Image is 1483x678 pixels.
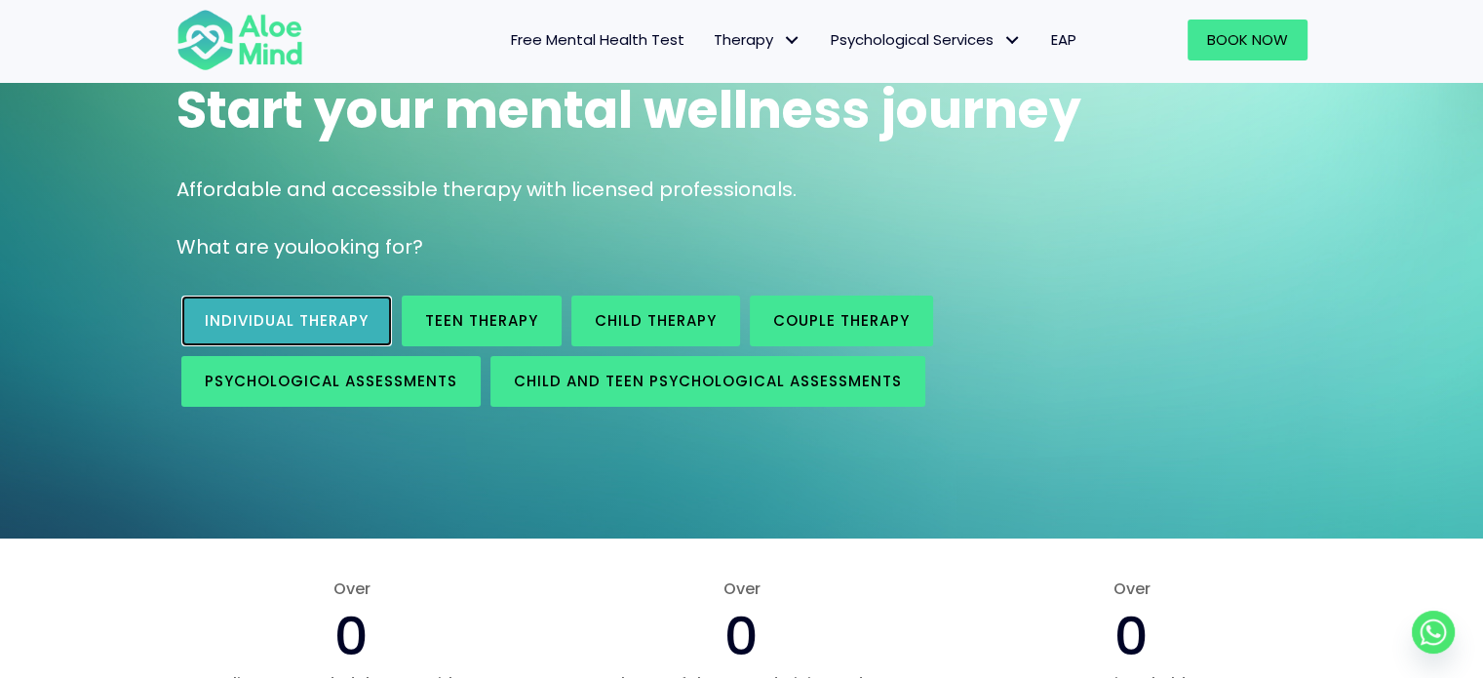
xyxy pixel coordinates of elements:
img: Aloe mind Logo [176,8,303,72]
a: Free Mental Health Test [496,20,699,60]
a: Psychological ServicesPsychological Services: submenu [816,20,1036,60]
span: Couple therapy [773,310,910,331]
a: Book Now [1188,20,1307,60]
span: 0 [724,599,759,673]
span: Child Therapy [595,310,717,331]
span: Start your mental wellness journey [176,74,1081,145]
span: Free Mental Health Test [511,29,684,50]
span: EAP [1051,29,1076,50]
a: Teen Therapy [402,296,562,346]
a: TherapyTherapy: submenu [699,20,816,60]
a: Child and Teen Psychological assessments [490,356,925,407]
a: Whatsapp [1412,611,1455,654]
span: Psychological assessments [205,371,457,391]
span: Therapy [714,29,801,50]
span: Psychological Services [831,29,1022,50]
span: Over [176,578,527,600]
span: What are you [176,233,309,260]
span: Individual therapy [205,310,369,331]
span: Child and Teen Psychological assessments [514,371,902,391]
a: Psychological assessments [181,356,481,407]
span: Over [566,578,917,600]
span: Teen Therapy [425,310,538,331]
span: Over [956,578,1307,600]
span: Book Now [1207,29,1288,50]
span: looking for? [309,233,423,260]
a: Individual therapy [181,296,392,346]
a: Couple therapy [750,296,933,346]
nav: Menu [329,20,1091,60]
span: Psychological Services: submenu [998,26,1027,55]
p: Affordable and accessible therapy with licensed professionals. [176,176,1307,204]
span: Therapy: submenu [778,26,806,55]
span: 0 [1114,599,1149,673]
a: Child Therapy [571,296,740,346]
span: 0 [334,599,369,673]
a: EAP [1036,20,1091,60]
